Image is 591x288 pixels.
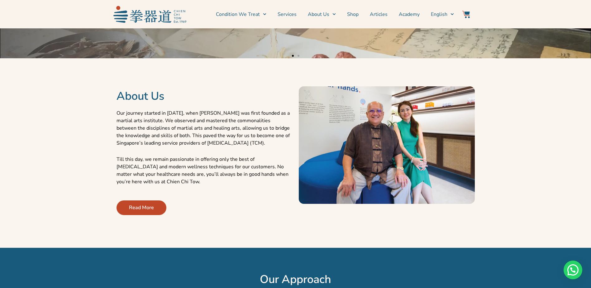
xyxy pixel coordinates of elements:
a: Academy [399,7,420,22]
a: Services [278,7,297,22]
p: Our journey started in [DATE], when [PERSON_NAME] was first founded as a martial arts institute. ... [117,109,293,147]
nav: Menu [189,7,454,22]
a: Read More [117,200,166,215]
a: Articles [370,7,388,22]
img: Website Icon-03 [462,11,470,18]
span: Read More [129,204,154,211]
span: Go to slide 2 [298,55,299,57]
a: About Us [308,7,336,22]
span: Go to slide 1 [292,55,294,57]
p: Till this day, we remain passionate in offering only the best of [MEDICAL_DATA] and modern wellne... [117,156,293,185]
a: Condition We Treat [216,7,266,22]
a: Shop [347,7,359,22]
span: English [431,11,447,18]
a: English [431,7,454,22]
h2: About Us [117,89,293,103]
h2: Our Approach [74,273,517,286]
